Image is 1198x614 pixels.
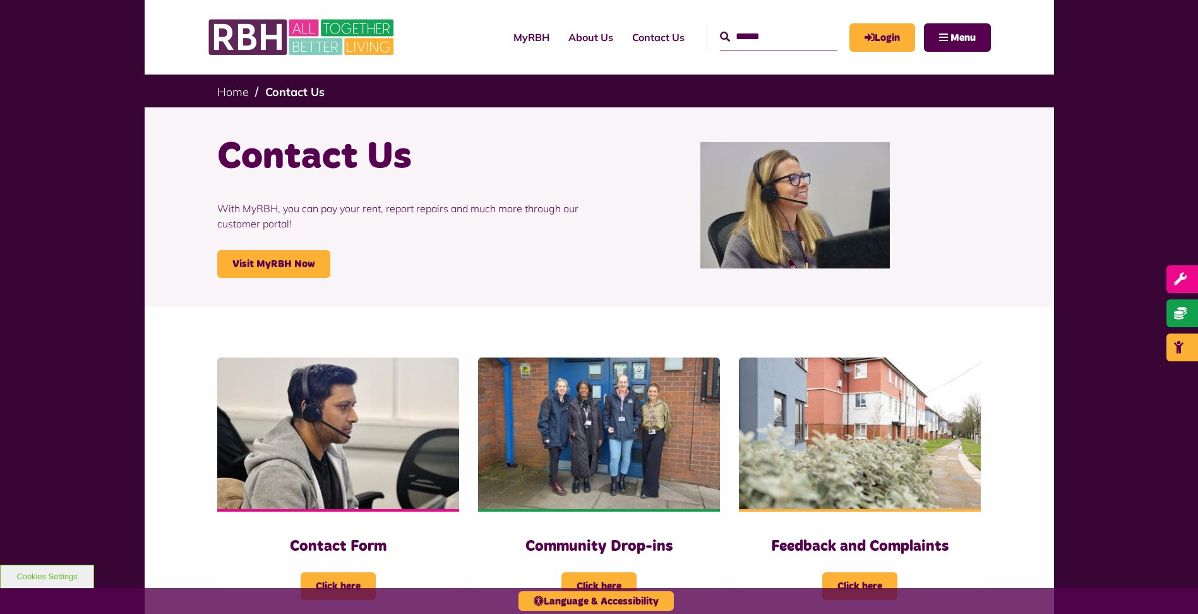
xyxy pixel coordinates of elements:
iframe: Netcall Web Assistant for live chat [1141,557,1198,614]
a: Contact Us [623,20,694,54]
h3: Contact Form [243,537,434,557]
a: Home [217,85,249,99]
a: About Us [559,20,623,54]
a: Contact Us [265,85,325,99]
img: Heywood Drop In 2024 [478,358,720,509]
a: MyRBH [849,23,915,52]
a: Visit MyRBH Now [217,250,330,278]
a: MyRBH [504,20,559,54]
h1: Contact Us [217,133,590,182]
img: Contact Centre February 2024 (1) [700,142,890,268]
button: Language & Accessibility [518,591,674,611]
p: With MyRBH, you can pay your rent, report repairs and much more through our customer portal! [217,182,590,250]
span: Click here [822,572,897,600]
span: Click here [301,572,376,600]
span: Click here [561,572,637,600]
h3: Community Drop-ins [503,537,695,557]
img: RBH [208,13,397,62]
h3: Feedback and Complaints [764,537,955,557]
button: Navigation [924,23,991,52]
img: Contact Centre February 2024 (4) [217,358,459,509]
img: SAZMEDIA RBH 22FEB24 97 [739,358,981,509]
span: Menu [950,33,976,43]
